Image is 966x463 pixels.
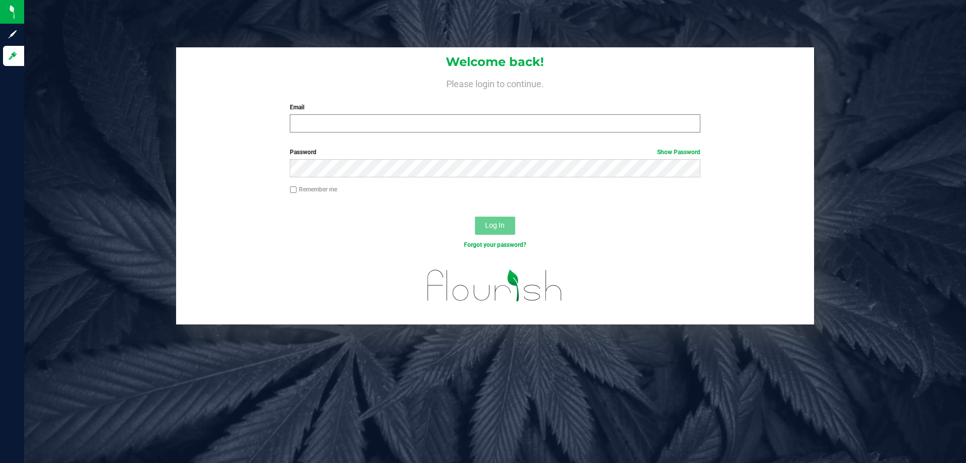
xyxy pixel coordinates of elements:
[290,186,297,193] input: Remember me
[290,185,337,194] label: Remember me
[485,221,505,229] span: Log In
[415,260,575,311] img: flourish_logo.svg
[657,149,700,156] a: Show Password
[176,77,814,89] h4: Please login to continue.
[8,51,18,61] inline-svg: Log in
[176,55,814,69] h1: Welcome back!
[290,149,316,156] span: Password
[290,103,700,112] label: Email
[464,241,526,248] a: Forgot your password?
[475,217,515,235] button: Log In
[8,29,18,39] inline-svg: Sign up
